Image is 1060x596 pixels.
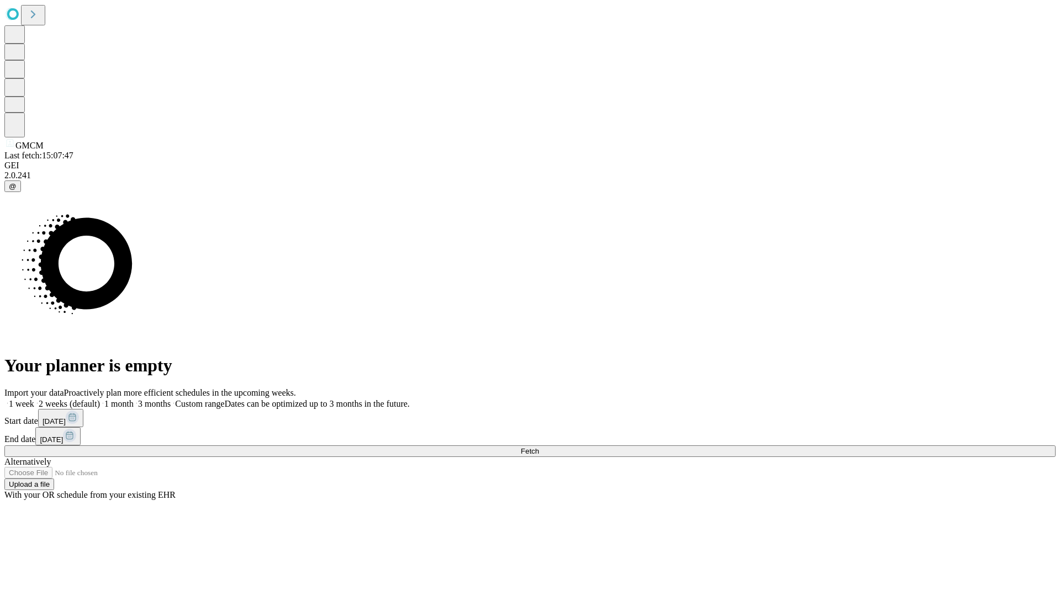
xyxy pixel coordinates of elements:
[175,399,224,408] span: Custom range
[521,447,539,455] span: Fetch
[4,161,1056,171] div: GEI
[39,399,100,408] span: 2 weeks (default)
[9,182,17,190] span: @
[4,355,1056,376] h1: Your planner is empty
[43,417,66,425] span: [DATE]
[4,409,1056,427] div: Start date
[4,171,1056,180] div: 2.0.241
[4,445,1056,457] button: Fetch
[4,388,64,397] span: Import your data
[4,478,54,490] button: Upload a file
[9,399,34,408] span: 1 week
[4,457,51,466] span: Alternatively
[4,490,176,499] span: With your OR schedule from your existing EHR
[64,388,296,397] span: Proactively plan more efficient schedules in the upcoming weeks.
[15,141,44,150] span: GMCM
[4,180,21,192] button: @
[38,409,83,427] button: [DATE]
[104,399,134,408] span: 1 month
[225,399,410,408] span: Dates can be optimized up to 3 months in the future.
[40,435,63,444] span: [DATE]
[4,151,73,160] span: Last fetch: 15:07:47
[138,399,171,408] span: 3 months
[4,427,1056,445] div: End date
[35,427,81,445] button: [DATE]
